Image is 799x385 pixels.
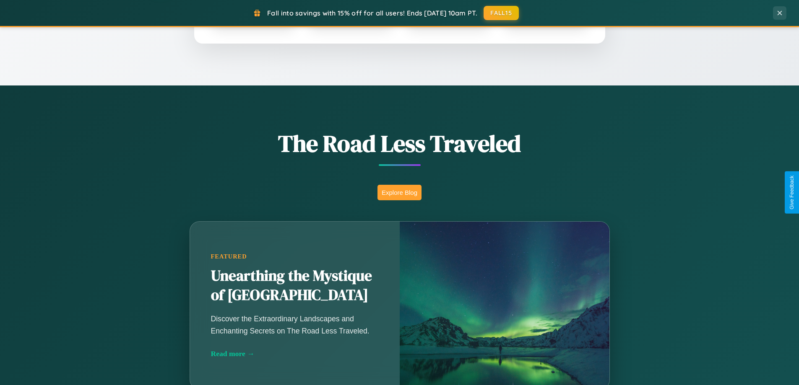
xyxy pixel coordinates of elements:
div: Featured [211,253,379,260]
span: Fall into savings with 15% off for all users! Ends [DATE] 10am PT. [267,9,477,17]
button: Explore Blog [377,185,422,200]
h2: Unearthing the Mystique of [GEOGRAPHIC_DATA] [211,266,379,305]
div: Read more → [211,349,379,358]
h1: The Road Less Traveled [148,127,651,160]
p: Discover the Extraordinary Landscapes and Enchanting Secrets on The Road Less Traveled. [211,313,379,336]
div: Give Feedback [789,176,795,209]
button: FALL15 [484,6,519,20]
